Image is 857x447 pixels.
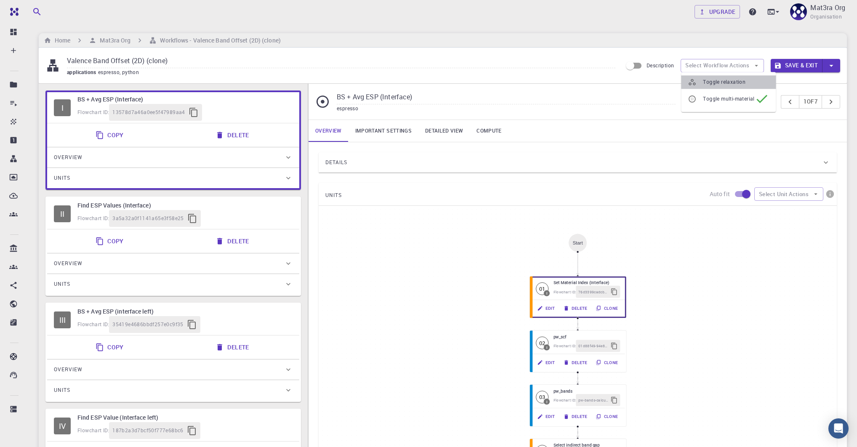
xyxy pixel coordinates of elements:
[546,291,547,295] div: I
[325,156,347,169] span: Details
[54,311,71,328] span: Idle
[771,59,822,72] button: Save & Exit
[47,274,299,294] div: Units
[592,302,623,314] button: Clone
[530,330,626,372] div: 02Ipw_scfFlowchart ID:01d88f49-94e8-4c0f-9450-98891960f972EditDeleteClone
[754,187,823,201] button: Select Unit Actions
[554,398,576,402] span: Flowchart ID:
[554,333,620,340] h6: pw_scf
[210,339,256,356] button: Delete
[309,120,349,142] a: Overview
[319,152,837,173] div: Details
[54,363,83,376] span: Overview
[533,302,559,314] button: Edit
[77,201,293,210] h6: Find ESP Values (Interface)
[799,95,822,109] button: 1of7
[98,69,142,75] span: espresso, python
[51,36,70,45] h6: Home
[77,427,109,434] span: Flowchart ID:
[578,289,608,295] span: 76d3399cadcb4b3d234c5d03
[157,36,280,45] h6: Workflows - Valence Band Offset (2D) (clone)
[77,413,293,422] h6: Find ESP Value (Interface left)
[77,321,109,327] span: Flowchart ID:
[112,214,184,223] span: 3a5a32a0f1141a65e3f58e25
[530,384,626,426] div: 03Ipw_bandsFlowchart ID:pw-bands-calculate-band-gapEditDeleteClone
[554,343,576,348] span: Flowchart ID:
[337,105,358,112] span: espresso
[47,359,299,380] div: Overview
[90,233,130,250] button: Copy
[810,3,845,13] p: Mat3ra Org
[210,233,256,250] button: Delete
[536,336,548,349] span: Idle
[18,6,48,13] span: Support
[828,418,849,439] div: Open Intercom Messenger
[823,187,837,201] button: info
[554,388,620,394] h6: pw_bands
[536,282,548,295] div: 01
[536,336,548,349] div: 02
[42,36,282,45] nav: breadcrumb
[47,168,299,188] div: Units
[703,95,754,103] span: Toggle multi-material
[112,320,184,329] span: 35419e4686bbdf257e0c9f35
[810,13,842,21] span: Organisation
[559,302,592,314] button: Delete
[54,151,83,164] span: Overview
[54,277,70,291] span: Units
[559,357,592,369] button: Delete
[572,240,583,245] div: Start
[546,346,547,349] div: I
[54,205,71,222] span: Idle
[559,411,592,423] button: Delete
[47,253,299,274] div: Overview
[536,391,548,403] span: Idle
[54,418,71,434] div: IV
[536,282,548,295] span: Idle
[112,108,185,117] span: 13578d7a46a0ee5f47989aa4
[592,411,623,423] button: Clone
[578,343,608,349] span: 01d88f49-94e8-4c0f-9450-98891960f972
[530,276,626,318] div: 01ISet Material Index (Interface)Flowchart ID:76d3399cadcb4b3d234c5d03EditDeleteClone
[90,339,130,356] button: Copy
[7,8,19,16] img: logo
[703,78,769,86] span: Toggle relaxation
[54,205,71,222] div: II
[470,120,508,142] a: Compute
[578,397,608,403] span: pw-bands-calculate-band-gap
[54,418,71,434] span: Idle
[554,279,620,286] h6: Set Material Index (Interface)
[90,127,130,144] button: Copy
[647,62,674,69] span: Description
[210,127,256,144] button: Delete
[554,289,576,294] span: Flowchart ID:
[47,147,299,168] div: Overview
[418,120,470,142] a: Detailed view
[536,391,548,403] div: 03
[695,5,740,19] button: Upgrade
[349,120,418,142] a: Important settings
[546,400,547,404] div: I
[96,36,130,45] h6: Mat3ra Org
[781,95,840,109] div: pager
[54,99,71,116] span: Idle
[54,383,70,397] span: Units
[54,257,83,270] span: Overview
[77,307,293,316] h6: BS + Avg ESP (interface left)
[681,59,764,72] button: Select Workflow Actions
[77,95,293,104] h6: BS + Avg ESP (Interface)
[533,357,559,369] button: Edit
[569,234,587,252] div: Start
[67,69,98,75] span: applications
[77,215,109,221] span: Flowchart ID:
[112,426,184,435] span: 187b2a3d7bcf50f777e68bc6
[592,357,623,369] button: Clone
[54,99,71,116] div: I
[790,3,807,20] img: Mat3ra Org
[47,380,299,400] div: Units
[54,311,71,328] div: III
[325,189,342,202] span: UNITS
[710,190,730,198] p: Auto fit
[77,109,109,115] span: Flowchart ID:
[54,171,70,185] span: Units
